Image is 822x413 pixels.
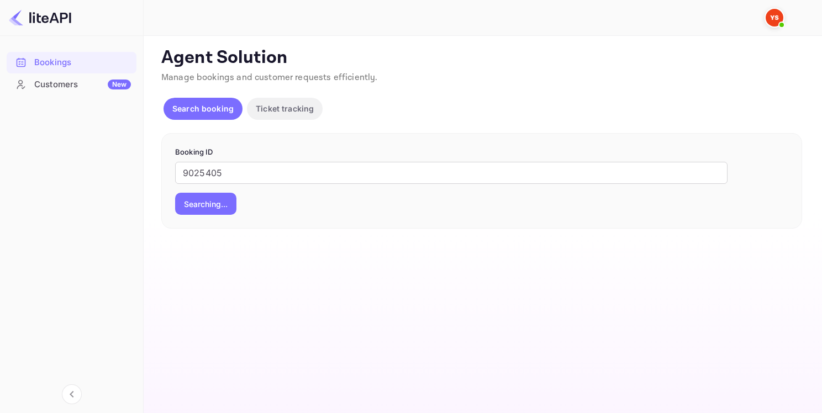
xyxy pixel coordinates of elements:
div: New [108,80,131,89]
div: CustomersNew [7,74,136,96]
div: Bookings [7,52,136,73]
img: Yandex Support [766,9,783,27]
div: Customers [34,78,131,91]
span: Manage bookings and customer requests efficiently. [161,72,378,83]
input: Enter Booking ID (e.g., 63782194) [175,162,728,184]
p: Agent Solution [161,47,802,69]
p: Booking ID [175,147,788,158]
button: Collapse navigation [62,384,82,404]
a: Bookings [7,52,136,72]
p: Ticket tracking [256,103,314,114]
img: LiteAPI logo [9,9,71,27]
button: Searching... [175,193,236,215]
a: CustomersNew [7,74,136,94]
div: Bookings [34,56,131,69]
p: Search booking [172,103,234,114]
